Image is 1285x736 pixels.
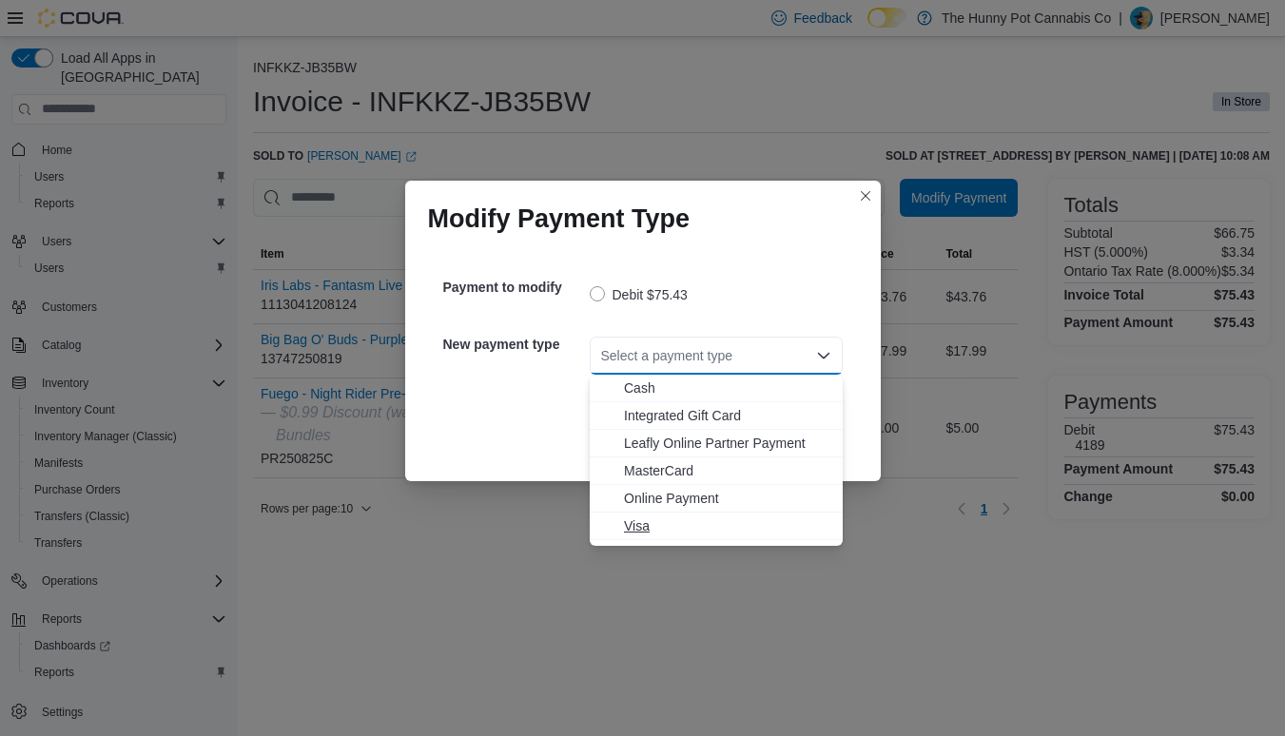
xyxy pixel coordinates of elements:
[816,348,831,363] button: Close list of options
[590,430,843,457] button: Leafly Online Partner Payment
[590,375,843,402] button: Cash
[624,489,831,508] span: Online Payment
[428,203,691,234] h1: Modify Payment Type
[590,402,843,430] button: Integrated Gift Card
[624,434,831,453] span: Leafly Online Partner Payment
[590,457,843,485] button: MasterCard
[624,406,831,425] span: Integrated Gift Card
[601,344,603,367] input: Accessible screen reader label
[624,378,831,397] span: Cash
[590,485,843,513] button: Online Payment
[443,325,586,363] h5: New payment type
[590,375,843,540] div: Choose from the following options
[590,283,688,306] label: Debit $75.43
[854,184,877,207] button: Closes this modal window
[624,461,831,480] span: MasterCard
[590,513,843,540] button: Visa
[443,268,586,306] h5: Payment to modify
[624,516,831,535] span: Visa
